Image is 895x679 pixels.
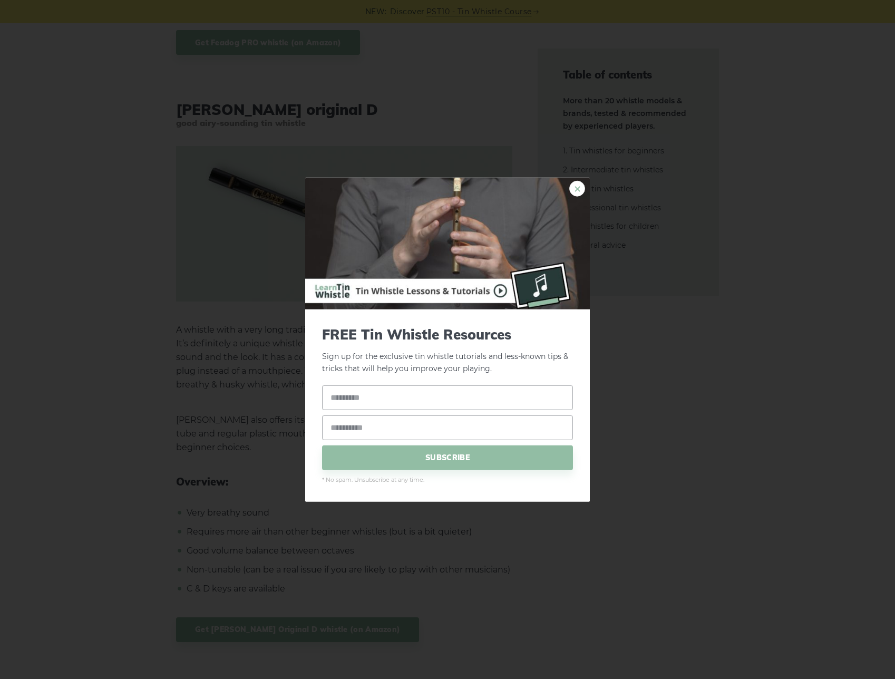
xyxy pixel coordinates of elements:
[322,326,573,375] p: Sign up for the exclusive tin whistle tutorials and less-known tips & tricks that will help you i...
[322,326,573,343] span: FREE Tin Whistle Resources
[569,181,585,197] a: ×
[305,178,590,309] img: Tin Whistle Buying Guide Preview
[322,445,573,470] span: SUBSCRIBE
[322,475,573,484] span: * No spam. Unsubscribe at any time.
